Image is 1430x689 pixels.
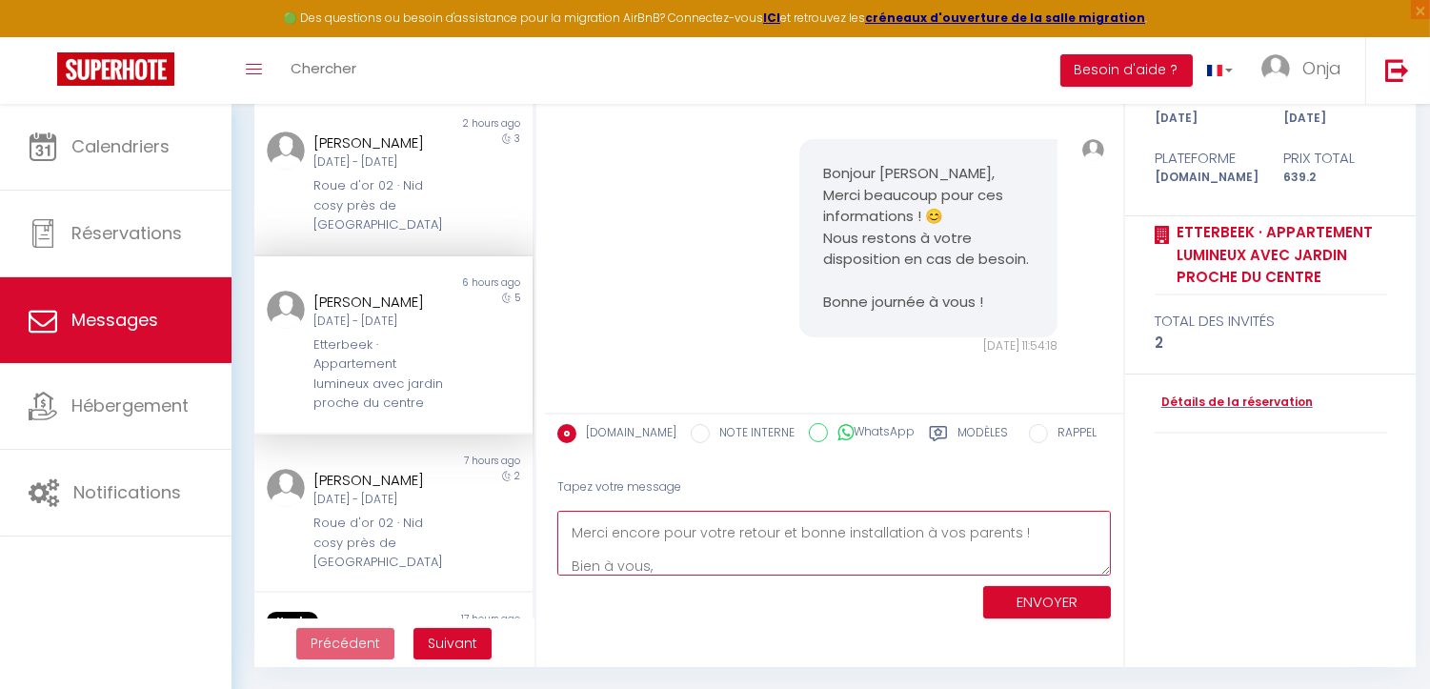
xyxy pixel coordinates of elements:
label: RAPPEL [1048,424,1097,445]
img: logout [1385,58,1409,82]
div: [PERSON_NAME] [313,291,451,314]
div: 7 hours ago [393,454,533,469]
a: ICI [763,10,780,26]
a: Détails de la réservation [1155,394,1313,412]
div: [DATE] [1271,110,1400,128]
span: Non lu [267,612,318,631]
div: [PERSON_NAME] [313,132,451,154]
span: 3 [514,132,520,146]
button: Next [413,628,492,660]
div: 2 hours ago [393,116,533,132]
div: [DATE] [1142,110,1271,128]
span: Messages [71,308,158,332]
span: 2 [514,469,520,483]
label: Modèles [957,424,1008,448]
span: Onja [1302,56,1341,80]
div: 2 [1155,332,1387,355]
a: ... Onja [1247,37,1365,104]
span: Calendriers [71,134,170,158]
img: ... [1082,139,1104,161]
img: ... [1261,54,1290,83]
div: [DATE] - [DATE] [313,491,451,509]
label: [DOMAIN_NAME] [576,424,676,445]
a: Etterbeek · Appartement lumineux avec jardin proche du centre [1170,221,1387,289]
div: Roue d'or 02 · Nid cosy près de [GEOGRAPHIC_DATA] [313,514,451,572]
button: Ouvrir le widget de chat LiveChat [15,8,72,65]
div: Etterbeek · Appartement lumineux avec jardin proche du centre [313,335,451,414]
div: Prix total [1271,147,1400,170]
button: ENVOYER [983,586,1111,619]
div: 6 hours ago [393,275,533,291]
button: Previous [296,628,394,660]
button: Besoin d'aide ? [1060,54,1193,87]
div: [DATE] 11:54:18 [799,337,1057,355]
img: ... [267,469,305,507]
img: Super Booking [57,52,174,86]
label: WhatsApp [828,423,915,444]
label: NOTE INTERNE [710,424,795,445]
span: Notifications [73,480,181,504]
div: [DATE] - [DATE] [313,153,451,172]
div: Roue d'or 02 · Nid cosy près de [GEOGRAPHIC_DATA] [313,176,451,234]
a: Chercher [276,37,371,104]
div: [DATE] - [DATE] [313,313,451,331]
span: Suivant [428,634,477,653]
div: Plateforme [1142,147,1271,170]
div: Tapez votre message [557,464,1111,511]
div: total des invités [1155,310,1387,333]
div: 639.2 [1271,169,1400,187]
span: 5 [514,291,520,305]
a: créneaux d'ouverture de la salle migration [865,10,1145,26]
span: Hébergement [71,394,189,417]
div: 17 hours ago [393,612,533,631]
img: ... [267,291,305,329]
img: ... [267,132,305,170]
span: Réservations [71,221,182,245]
pre: Bonjour [PERSON_NAME], Merci beaucoup pour ces informations ! 😊 Nous restons à votre disposition ... [823,163,1034,314]
span: Chercher [291,58,356,78]
div: [DOMAIN_NAME] [1142,169,1271,187]
span: Précédent [311,634,380,653]
div: [PERSON_NAME] [313,469,451,492]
